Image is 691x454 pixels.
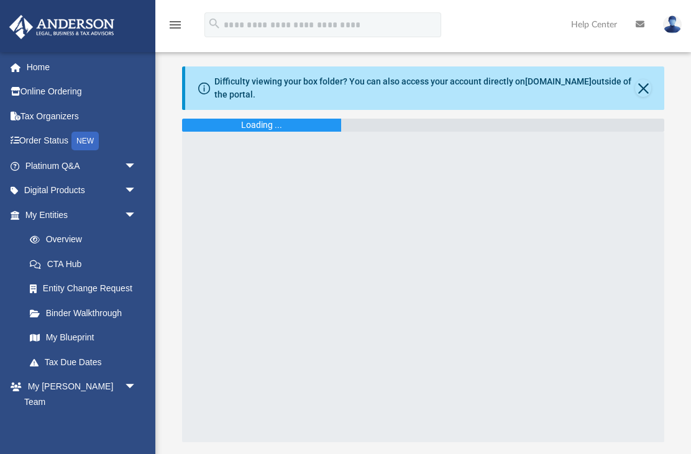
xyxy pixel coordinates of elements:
[124,375,149,400] span: arrow_drop_down
[168,17,183,32] i: menu
[9,79,155,104] a: Online Ordering
[17,325,149,350] a: My Blueprint
[9,153,155,178] a: Platinum Q&Aarrow_drop_down
[635,79,651,97] button: Close
[17,276,155,301] a: Entity Change Request
[214,75,635,101] div: Difficulty viewing your box folder? You can also access your account directly on outside of the p...
[6,15,118,39] img: Anderson Advisors Platinum Portal
[663,16,682,34] img: User Pic
[9,104,155,129] a: Tax Organizers
[525,76,592,86] a: [DOMAIN_NAME]
[168,24,183,32] a: menu
[124,202,149,228] span: arrow_drop_down
[17,350,155,375] a: Tax Due Dates
[124,178,149,204] span: arrow_drop_down
[17,252,155,276] a: CTA Hub
[9,375,149,414] a: My [PERSON_NAME] Teamarrow_drop_down
[9,55,155,79] a: Home
[124,153,149,179] span: arrow_drop_down
[241,119,282,132] div: Loading ...
[71,132,99,150] div: NEW
[17,301,155,325] a: Binder Walkthrough
[9,178,155,203] a: Digital Productsarrow_drop_down
[17,227,155,252] a: Overview
[208,17,221,30] i: search
[9,129,155,154] a: Order StatusNEW
[9,202,155,227] a: My Entitiesarrow_drop_down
